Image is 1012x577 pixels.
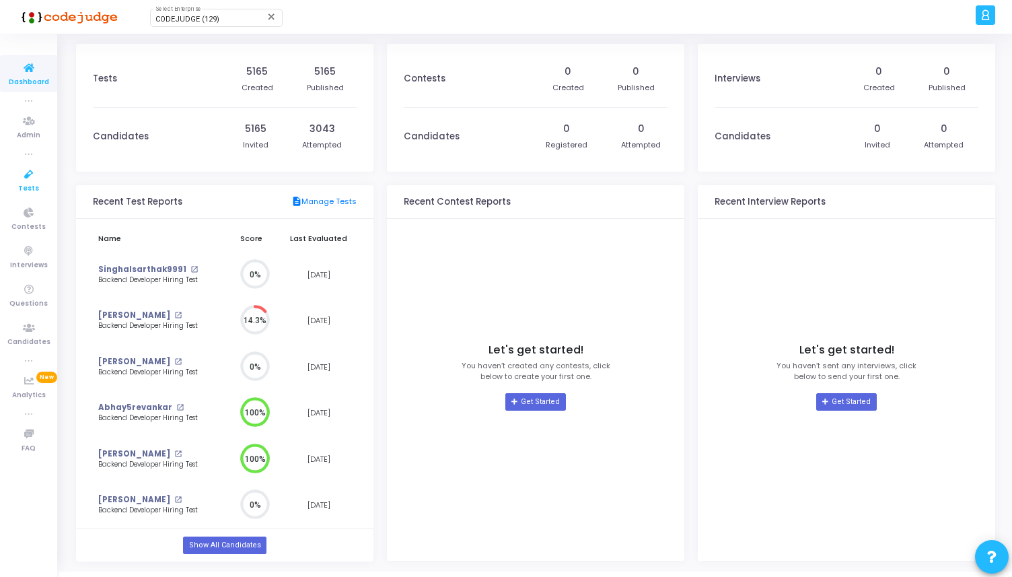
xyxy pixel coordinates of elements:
span: Contests [11,222,46,233]
div: 0 [875,65,882,79]
div: 0 [874,122,881,136]
a: [PERSON_NAME] [98,494,170,506]
span: Candidates [7,337,50,348]
div: Created [242,82,273,94]
td: [DATE] [281,482,357,529]
mat-icon: open_in_new [174,450,182,458]
span: Dashboard [9,77,49,88]
td: [DATE] [281,390,357,436]
div: 0 [941,122,947,136]
div: Published [929,82,966,94]
mat-icon: open_in_new [174,358,182,366]
span: New [36,372,57,383]
th: Name [93,226,222,252]
div: Backend Developer Hiring Test [98,506,203,516]
div: 3043 [310,122,335,136]
a: Singhalsarthak9991 [98,264,186,275]
div: Created [552,82,584,94]
div: Registered [546,139,587,151]
span: FAQ [22,443,36,454]
a: [PERSON_NAME] [98,356,170,368]
a: Show All Candidates [183,537,266,554]
div: Backend Developer Hiring Test [98,321,203,331]
a: Manage Tests [291,196,357,208]
mat-icon: description [291,196,301,208]
div: 0 [632,65,639,79]
td: [DATE] [281,298,357,344]
a: [PERSON_NAME] [98,448,170,460]
span: Interviews [10,260,48,271]
span: Analytics [12,390,46,401]
mat-icon: open_in_new [174,312,182,319]
div: 5165 [245,122,266,136]
h4: Let's get started! [489,343,583,357]
h3: Candidates [404,131,460,142]
div: 0 [943,65,950,79]
div: 0 [638,122,645,136]
span: Admin [17,130,40,141]
mat-icon: open_in_new [190,266,198,273]
div: 5165 [314,65,336,79]
th: Last Evaluated [281,226,357,252]
div: Attempted [302,139,342,151]
h3: Recent Test Reports [93,197,182,207]
div: Backend Developer Hiring Test [98,413,203,423]
mat-icon: Clear [266,11,277,22]
div: 0 [563,122,570,136]
h3: Candidates [93,131,149,142]
h3: Interviews [715,73,760,84]
h3: Candidates [715,131,770,142]
h3: Tests [93,73,117,84]
p: You haven’t created any contests, click below to create your first one. [462,360,610,382]
a: Get Started [505,393,565,411]
a: Abhay5revankar [98,402,172,413]
img: logo [17,3,118,30]
td: [DATE] [281,436,357,483]
div: Attempted [924,139,964,151]
a: Get Started [816,393,876,411]
td: [DATE] [281,252,357,298]
div: Invited [865,139,890,151]
div: Backend Developer Hiring Test [98,275,203,285]
div: Attempted [621,139,661,151]
h3: Recent Interview Reports [715,197,826,207]
mat-icon: open_in_new [174,496,182,504]
p: You haven’t sent any interviews, click below to send your first one. [776,360,916,382]
div: Published [307,82,344,94]
mat-icon: open_in_new [176,404,184,411]
th: Score [222,226,281,252]
div: Published [618,82,655,94]
div: 5165 [246,65,268,79]
td: [DATE] [281,344,357,391]
div: Backend Developer Hiring Test [98,460,203,470]
h4: Let's get started! [799,343,894,357]
h3: Recent Contest Reports [404,197,511,207]
h3: Contests [404,73,445,84]
span: Tests [18,183,39,195]
span: Questions [9,298,48,310]
div: Invited [243,139,268,151]
div: Backend Developer Hiring Test [98,368,203,378]
span: CODEJUDGE (129) [155,15,219,24]
div: Created [863,82,895,94]
a: [PERSON_NAME] [98,310,170,321]
div: 0 [565,65,571,79]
